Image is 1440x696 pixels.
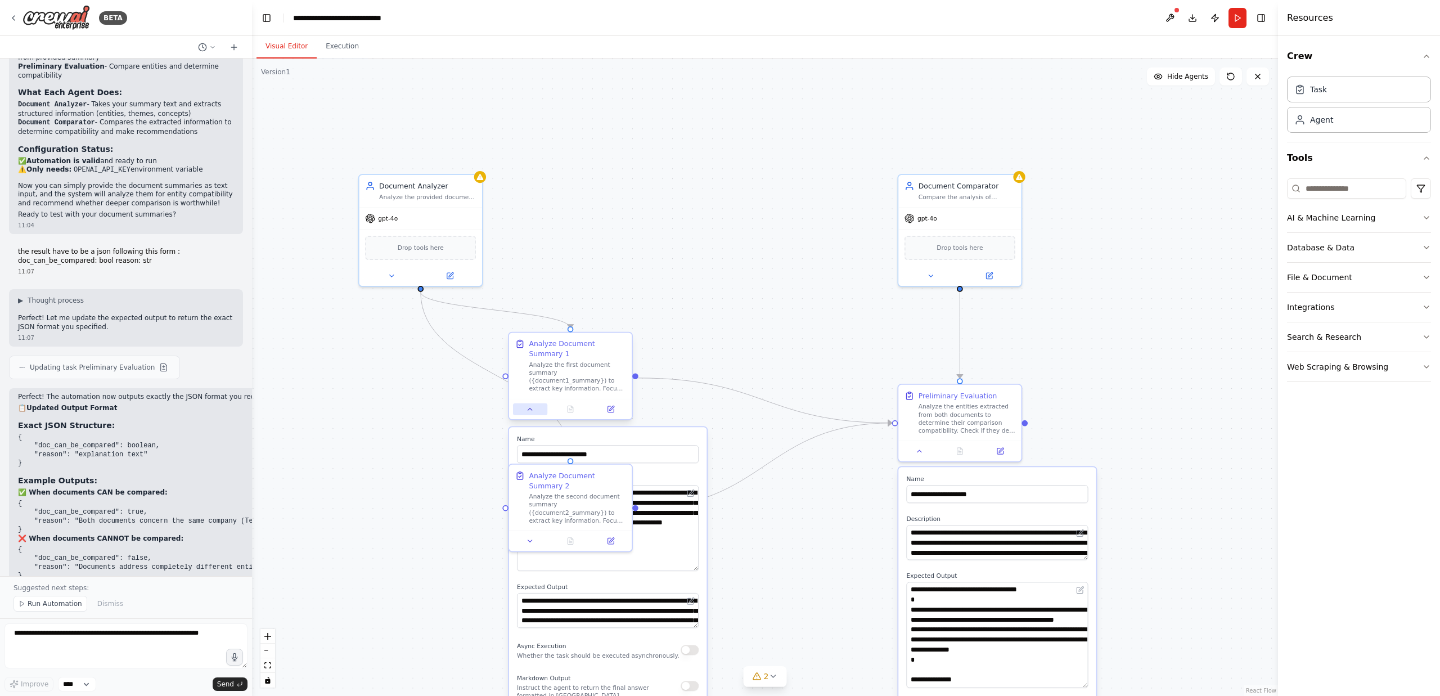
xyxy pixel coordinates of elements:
[919,403,1015,435] div: Analyze the entities extracted from both documents to determine their comparison compatibility. C...
[18,476,97,485] strong: Example Outputs:
[416,292,575,459] g: Edge from e9a5e001-01f8-4871-80c5-9b32d885b13f to 2a21e6f0-fbdd-42cf-8e85-e5a91848563c
[1246,688,1276,694] a: React Flow attribution
[1287,293,1431,322] button: Integrations
[1287,11,1333,25] h4: Resources
[508,334,633,422] div: Analyze Document Summary 1Analyze the first document summary ({document1_summary}) to extract key...
[517,475,699,483] label: Description
[1287,142,1431,174] button: Tools
[379,181,476,191] div: Document Analyzer
[18,393,690,402] p: Perfect! The automation now outputs exactly the JSON format you requested:
[919,193,1015,201] div: Compare the analysis of {document1_summary} and {document2_summary} to identify common main entit...
[398,243,444,253] span: Drop tools here
[529,493,625,525] div: Analyze the second document summary ({document2_summary}) to extract key information. Focus on id...
[1147,68,1215,86] button: Hide Agents
[18,421,115,430] strong: Exact JSON Structure:
[529,361,625,393] div: Analyze the first document summary ({document1_summary}) to extract key information. Focus on ide...
[937,243,983,253] span: Drop tools here
[217,680,234,689] span: Send
[26,404,117,412] strong: Updated Output Format
[18,100,234,118] li: - Takes your summary text and extracts structured information (entities, themes, concepts)
[256,35,317,59] button: Visual Editor
[26,165,71,173] strong: Only needs:
[18,535,183,542] strong: ❌ When documents CANNOT be compared:
[18,101,87,109] code: Document Analyzer
[21,680,48,689] span: Improve
[18,62,234,80] li: - Compare entities and determine compatibility
[517,435,699,443] label: Name
[549,535,591,547] button: No output available
[919,181,1015,191] div: Document Comparator
[18,433,160,468] code: { "doc_can_be_compared": boolean, "reason": "explanation text" }
[638,373,892,428] g: Edge from 5457fb05-301d-4cec-a6ee-795be52062eb to e8c4ebfe-e41b-4441-994b-8d5de50b5cc4
[18,296,84,305] button: ▶Thought process
[18,500,577,534] code: { "doc_can_be_compared": true, "reason": "Both documents concern the same company (TechCorp) with...
[378,214,398,222] span: gpt-4o
[18,546,690,580] code: { "doc_can_be_compared": false, "reason": "Documents address completely different entities and to...
[1287,263,1431,292] button: File & Document
[193,41,220,54] button: Switch to previous chat
[1287,174,1431,391] div: Tools
[593,403,628,415] button: Open in side panel
[18,88,122,97] strong: What Each Agent Does:
[18,165,234,175] li: ⚠️ environment variable
[764,671,769,682] span: 2
[906,572,1088,580] label: Expected Output
[18,404,690,413] h2: 📋
[18,210,234,219] p: Ready to test with your document summaries?
[379,193,476,201] div: Analyze the provided document summary ({document_summary}) to extract key information, identify m...
[18,267,234,276] div: 11:07
[529,339,625,359] div: Analyze Document Summary 1
[955,292,965,379] g: Edge from bb2c0055-23c4-4695-adce-ea95c009ca3a to e8c4ebfe-e41b-4441-994b-8d5de50b5cc4
[897,384,1022,462] div: Preliminary EvaluationAnalyze the entities extracted from both documents to determine their compa...
[1287,322,1431,352] button: Search & Research
[30,363,155,372] span: Updating task Preliminary Evaluation
[906,515,1088,523] label: Description
[18,182,234,208] p: Now you can simply provide the document summaries as text input, and the system will analyze them...
[97,599,123,608] span: Dismiss
[4,677,53,691] button: Improve
[1074,527,1086,539] button: Open in editor
[593,535,628,547] button: Open in side panel
[358,174,483,287] div: Document AnalyzerAnalyze the provided document summary ({document_summary}) to extract key inform...
[517,675,570,682] span: Markdown Output
[13,596,87,612] button: Run Automation
[22,5,90,30] img: Logo
[685,595,696,607] button: Open in editor
[28,296,84,305] span: Thought process
[293,12,416,24] nav: breadcrumb
[1287,203,1431,232] button: AI & Machine Learning
[638,418,892,513] g: Edge from 2a21e6f0-fbdd-42cf-8e85-e5a91848563c to e8c4ebfe-e41b-4441-994b-8d5de50b5cc4
[1287,72,1431,142] div: Crew
[1074,584,1086,596] button: Open in editor
[18,296,23,305] span: ▶
[18,248,234,265] p: the result have to be a json following this form : doc_can_be_compared: bool reason: str
[1287,352,1431,381] button: Web Scraping & Browsing
[939,445,981,457] button: No output available
[744,666,787,687] button: 2
[13,583,238,592] p: Suggested next steps:
[416,292,575,329] g: Edge from e9a5e001-01f8-4871-80c5-9b32d885b13f to 5457fb05-301d-4cec-a6ee-795be52062eb
[422,270,478,282] button: Open in side panel
[317,35,368,59] button: Execution
[260,658,275,673] button: fit view
[919,390,997,401] div: Preliminary Evaluation
[906,475,1088,483] label: Name
[261,68,290,77] div: Version 1
[260,629,275,688] div: React Flow controls
[18,334,234,342] div: 11:07
[18,221,234,230] div: 11:04
[1287,233,1431,262] button: Database & Data
[28,599,82,608] span: Run Automation
[260,629,275,644] button: zoom in
[99,11,127,25] div: BETA
[18,62,105,70] strong: Preliminary Evaluation
[259,10,274,26] button: Hide left sidebar
[897,174,1022,287] div: Document ComparatorCompare the analysis of {document1_summary} and {document2_summary} to identif...
[92,596,129,612] button: Dismiss
[1167,72,1208,81] span: Hide Agents
[1253,10,1269,26] button: Hide right sidebar
[517,652,679,660] p: Whether the task should be executed asynchronously.
[260,644,275,658] button: zoom out
[529,470,625,491] div: Analyze Document Summary 2
[983,445,1018,457] button: Open in side panel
